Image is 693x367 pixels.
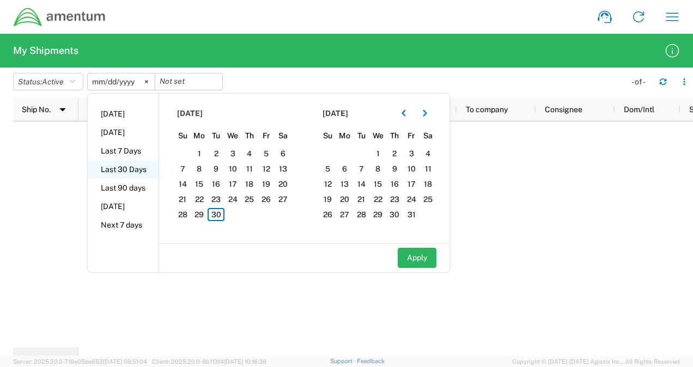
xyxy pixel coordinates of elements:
[386,147,403,160] span: 2
[88,123,159,142] li: [DATE]
[191,162,208,175] span: 8
[174,193,191,206] span: 21
[241,131,258,140] span: Th
[275,131,291,140] span: Sa
[512,357,680,366] span: Copyright © [DATE]-[DATE] Agistix Inc., All Rights Reserved
[88,197,159,216] li: [DATE]
[466,105,508,114] span: To company
[369,193,386,206] span: 22
[191,208,208,221] span: 29
[13,7,106,27] img: dyncorp
[386,208,403,221] span: 30
[208,208,224,221] span: 30
[191,178,208,191] span: 15
[353,131,370,140] span: Tu
[336,131,353,140] span: Mo
[330,358,357,364] a: Support
[403,131,420,140] span: Fr
[275,193,291,206] span: 27
[336,162,353,175] span: 6
[54,101,71,118] img: arrow-dropdown.svg
[320,131,337,140] span: Su
[191,193,208,206] span: 22
[191,131,208,140] span: Mo
[208,178,224,191] span: 16
[155,74,222,90] input: Not set
[353,162,370,175] span: 7
[336,178,353,191] span: 13
[88,216,159,234] li: Next 7 days
[13,358,147,365] span: Server: 2025.20.0-710e05ee653
[208,193,224,206] span: 23
[369,178,386,191] span: 15
[22,105,51,114] span: Ship No.
[42,77,64,86] span: Active
[103,358,147,365] span: [DATE] 09:51:04
[174,178,191,191] span: 14
[224,178,241,191] span: 17
[275,147,291,160] span: 6
[275,178,291,191] span: 20
[403,162,420,175] span: 10
[336,208,353,221] span: 27
[258,178,275,191] span: 19
[353,208,370,221] span: 28
[241,162,258,175] span: 11
[420,147,436,160] span: 4
[224,162,241,175] span: 10
[320,193,337,206] span: 19
[369,147,386,160] span: 1
[369,131,386,140] span: We
[13,73,83,90] button: Status:Active
[357,358,385,364] a: Feedback
[258,131,275,140] span: Fr
[208,147,224,160] span: 2
[631,77,651,87] div: - of -
[208,162,224,175] span: 9
[275,162,291,175] span: 13
[420,193,436,206] span: 25
[403,208,420,221] span: 31
[323,108,348,118] span: [DATE]
[545,105,582,114] span: Consignee
[88,160,159,179] li: Last 30 Days
[174,208,191,221] span: 28
[320,208,337,221] span: 26
[369,208,386,221] span: 29
[152,358,266,365] span: Client: 2025.20.0-8b113f4
[258,147,275,160] span: 5
[353,193,370,206] span: 21
[420,178,436,191] span: 18
[88,105,159,123] li: [DATE]
[258,193,275,206] span: 26
[398,248,436,268] button: Apply
[386,193,403,206] span: 23
[403,178,420,191] span: 17
[241,193,258,206] span: 25
[258,162,275,175] span: 12
[336,193,353,206] span: 20
[241,147,258,160] span: 4
[191,147,208,160] span: 1
[624,105,654,114] span: Dom/Intl
[88,179,159,197] li: Last 90 days
[224,131,241,140] span: We
[403,147,420,160] span: 3
[88,74,155,90] input: Not set
[88,142,159,160] li: Last 7 Days
[13,44,78,57] h2: My Shipments
[386,162,403,175] span: 9
[177,108,203,118] span: [DATE]
[353,178,370,191] span: 14
[208,131,224,140] span: Tu
[420,162,436,175] span: 11
[320,162,337,175] span: 5
[174,131,191,140] span: Su
[386,131,403,140] span: Th
[174,162,191,175] span: 7
[224,147,241,160] span: 3
[420,131,436,140] span: Sa
[386,178,403,191] span: 16
[369,162,386,175] span: 8
[241,178,258,191] span: 18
